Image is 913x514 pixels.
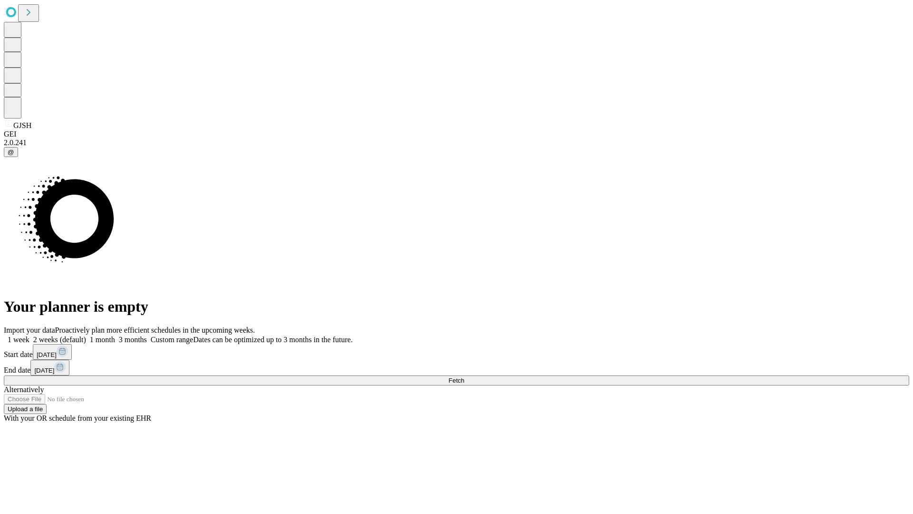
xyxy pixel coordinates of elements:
span: @ [8,148,14,156]
button: @ [4,147,18,157]
span: 1 week [8,336,29,344]
span: Fetch [448,377,464,384]
div: Start date [4,344,909,360]
span: [DATE] [37,351,57,358]
span: Alternatively [4,385,44,394]
span: Dates can be optimized up to 3 months in the future. [193,336,352,344]
button: [DATE] [33,344,72,360]
button: Upload a file [4,404,47,414]
span: Custom range [151,336,193,344]
span: Import your data [4,326,55,334]
span: Proactively plan more efficient schedules in the upcoming weeks. [55,326,255,334]
div: GEI [4,130,909,138]
button: [DATE] [30,360,69,376]
span: 3 months [119,336,147,344]
div: End date [4,360,909,376]
h1: Your planner is empty [4,298,909,316]
span: 1 month [90,336,115,344]
span: GJSH [13,121,31,129]
span: 2 weeks (default) [33,336,86,344]
div: 2.0.241 [4,138,909,147]
span: [DATE] [34,367,54,374]
button: Fetch [4,376,909,385]
span: With your OR schedule from your existing EHR [4,414,151,422]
